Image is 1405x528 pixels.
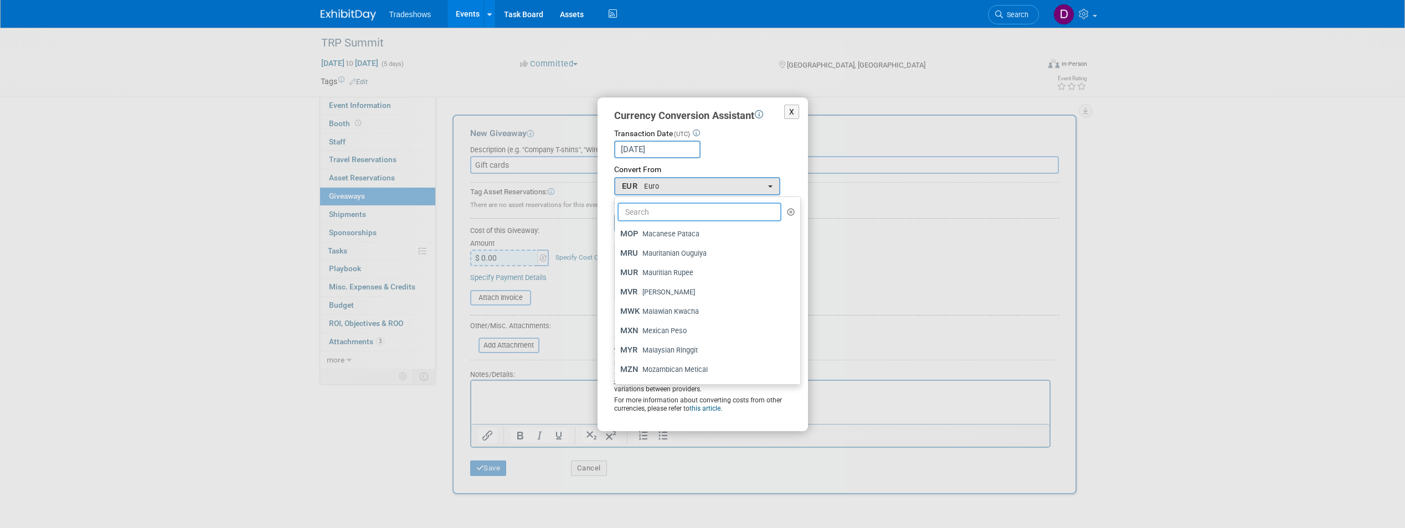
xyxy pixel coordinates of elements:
[642,249,707,258] span: Mauritanian Ouguiya
[620,325,640,337] span: MXN
[614,177,780,195] button: EUR Euro
[642,307,699,317] span: Malawian Kwacha
[620,364,640,375] span: MZN
[620,344,640,356] span: MYR
[620,286,640,298] span: MVR
[614,128,791,139] div: Transaction Date
[1053,4,1074,25] img: Dan Harris
[321,9,376,20] img: ExhibitDay
[689,405,720,412] a: this article
[642,326,687,336] span: Mexican Peso
[642,268,693,278] span: Mauritian Rupee
[642,229,699,239] span: Macanese Pataca
[784,105,800,120] button: X
[617,203,782,221] input: Search
[642,345,698,355] span: Malaysian Ringgit
[620,267,640,278] span: MUR
[622,180,642,192] span: EUR
[988,5,1039,24] a: Search
[614,369,786,385] span: it's advisable to cross-check exchange rates with other sources
[6,4,573,15] body: Rich Text Area. Press ALT-0 for help.
[642,287,695,297] span: [PERSON_NAME]
[1003,11,1028,19] span: Search
[614,108,791,123] div: Currency Conversion Assistant
[644,182,659,191] span: Euro
[620,247,640,259] span: MRU
[642,365,708,375] span: Mozambican Metical
[620,383,640,395] span: NAD
[614,396,791,413] div: For more information about converting costs from other currencies, please refer to .
[620,306,640,317] span: MWK
[614,164,791,175] div: Convert From
[389,10,431,19] span: Tradeshows
[620,228,640,240] span: MOP
[674,131,690,138] span: (UTC)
